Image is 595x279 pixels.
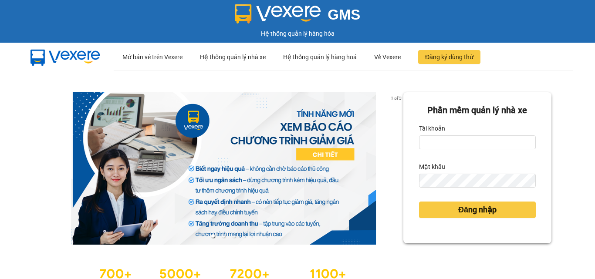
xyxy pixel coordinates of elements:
li: slide item 3 [232,234,236,238]
a: GMS [235,13,361,20]
img: mbUUG5Q.png [22,43,109,71]
li: slide item 1 [211,234,215,238]
button: next slide / item [391,92,403,245]
div: Về Vexere [374,43,401,71]
input: Mật khẩu [419,174,536,188]
span: Đăng ký dùng thử [425,52,473,62]
input: Tài khoản [419,135,536,149]
div: Mở bán vé trên Vexere [122,43,183,71]
li: slide item 2 [222,234,225,238]
label: Tài khoản [419,121,445,135]
div: Hệ thống quản lý nhà xe [200,43,266,71]
button: Đăng ký dùng thử [418,50,480,64]
div: Hệ thống quản lý hàng hoá [283,43,357,71]
img: logo 2 [235,4,321,24]
label: Mật khẩu [419,160,445,174]
button: Đăng nhập [419,202,536,218]
span: Đăng nhập [458,204,497,216]
span: GMS [328,7,360,23]
div: Phần mềm quản lý nhà xe [419,104,536,117]
p: 1 of 3 [388,92,403,104]
div: Hệ thống quản lý hàng hóa [2,29,593,38]
button: previous slide / item [44,92,56,245]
